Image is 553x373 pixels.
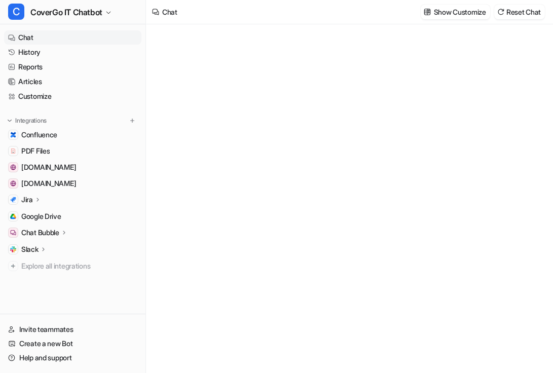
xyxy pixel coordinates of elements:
a: PDF FilesPDF Files [4,144,141,158]
span: Google Drive [21,211,61,221]
img: Slack [10,246,16,252]
span: [DOMAIN_NAME] [21,162,76,172]
img: expand menu [6,117,13,124]
span: Confluence [21,130,57,140]
img: Jira [10,197,16,203]
img: explore all integrations [8,261,18,271]
a: Help and support [4,351,141,365]
img: support.atlassian.com [10,180,16,186]
button: Reset Chat [494,5,545,19]
a: support.atlassian.com[DOMAIN_NAME] [4,176,141,191]
a: Customize [4,89,141,103]
span: CoverGo IT Chatbot [30,5,102,19]
img: Chat Bubble [10,230,16,236]
span: [DOMAIN_NAME] [21,178,76,189]
a: Explore all integrations [4,259,141,273]
a: Chat [4,30,141,45]
button: Integrations [4,116,50,126]
p: Jira [21,195,33,205]
span: Explore all integrations [21,258,137,274]
a: Create a new Bot [4,337,141,351]
img: PDF Files [10,148,16,154]
img: Confluence [10,132,16,138]
a: Reports [4,60,141,74]
img: reset [497,8,504,16]
a: Articles [4,74,141,89]
img: Google Drive [10,213,16,219]
img: customize [424,8,431,16]
a: Google DriveGoogle Drive [4,209,141,223]
span: PDF Files [21,146,50,156]
button: Show Customize [421,5,490,19]
p: Show Customize [434,7,486,17]
a: ConfluenceConfluence [4,128,141,142]
img: community.atlassian.com [10,164,16,170]
p: Slack [21,244,39,254]
img: menu_add.svg [129,117,136,124]
a: History [4,45,141,59]
a: community.atlassian.com[DOMAIN_NAME] [4,160,141,174]
p: Integrations [15,117,47,125]
a: Invite teammates [4,322,141,337]
span: C [8,4,24,20]
div: Chat [162,7,177,17]
p: Chat Bubble [21,228,59,238]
